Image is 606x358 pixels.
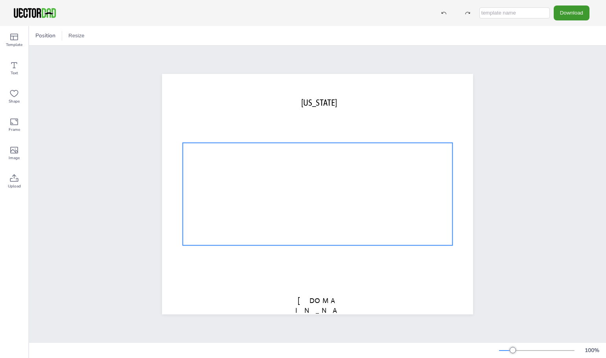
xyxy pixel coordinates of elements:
[8,183,21,189] span: Upload
[6,42,22,48] span: Template
[554,6,589,20] button: Download
[479,7,550,18] input: template name
[9,155,20,161] span: Image
[34,32,57,39] span: Position
[295,296,339,324] span: [DOMAIN_NAME]
[13,7,57,19] img: VectorDad-1.png
[582,347,601,354] div: 100 %
[11,70,18,76] span: Text
[301,97,337,107] span: [US_STATE]
[9,98,20,105] span: Shape
[65,29,88,42] button: Resize
[9,127,20,133] span: Frame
